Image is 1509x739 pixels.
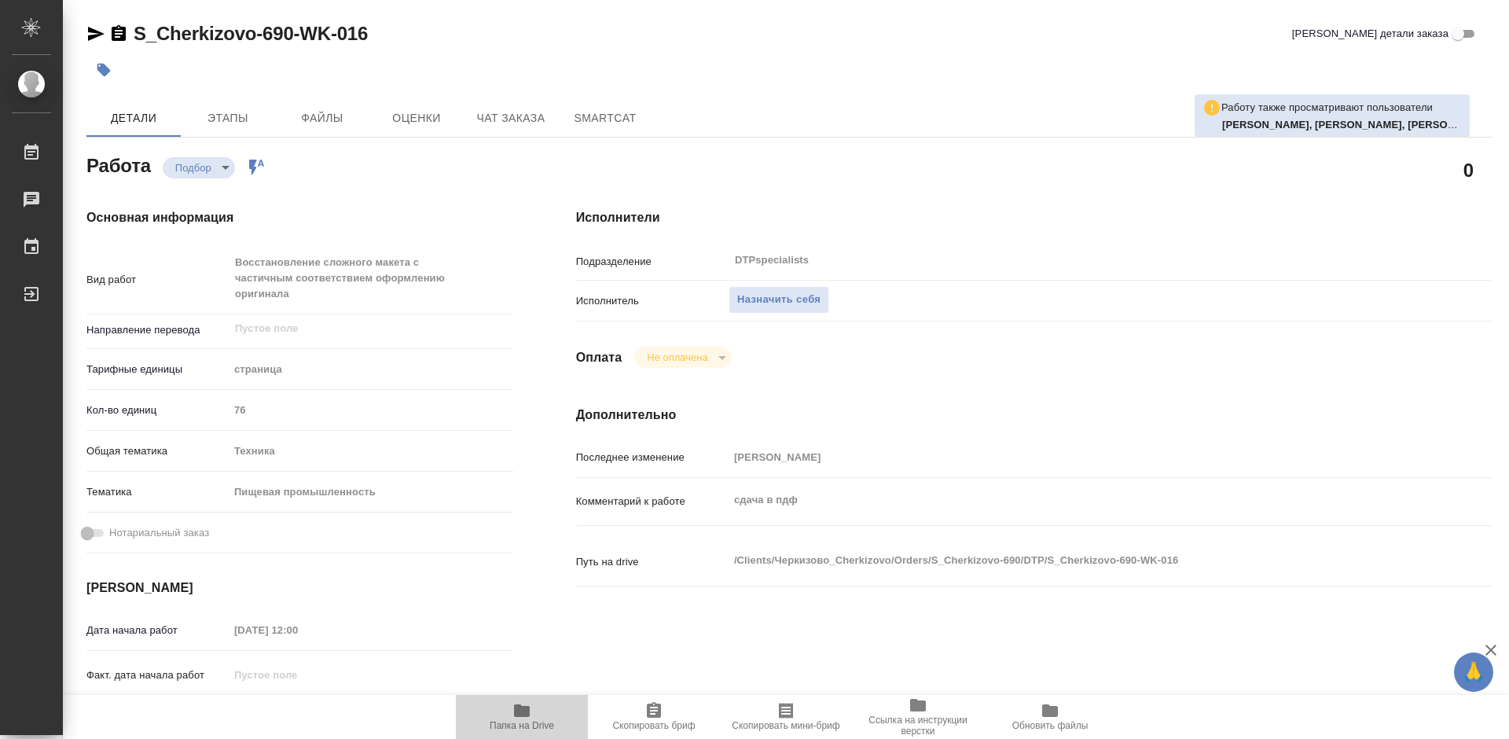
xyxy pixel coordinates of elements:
[229,438,513,465] div: Техника
[379,108,454,128] span: Оценки
[229,619,366,642] input: Пустое поле
[720,695,852,739] button: Скопировать мини-бриф
[473,108,549,128] span: Чат заказа
[1460,656,1487,689] span: 🙏
[171,161,216,175] button: Подбор
[612,720,695,731] span: Скопировать бриф
[190,108,266,128] span: Этапы
[456,695,588,739] button: Папка на Drive
[86,443,229,459] p: Общая тематика
[729,547,1415,574] textarea: /Clients/Черкизово_Cherkizovо/Orders/S_Cherkizovo-690/DTP/S_Cherkizovo-690-WK-016
[576,554,729,570] p: Путь на drive
[86,322,229,338] p: Направление перевода
[576,348,622,367] h4: Оплата
[576,254,729,270] p: Подразделение
[1292,26,1448,42] span: [PERSON_NAME] детали заказа
[229,399,513,421] input: Пустое поле
[109,24,128,43] button: Скопировать ссылку
[229,479,513,506] div: Пищевая промышленность
[1454,653,1493,692] button: 🙏
[1012,720,1089,731] span: Обновить файлы
[86,484,229,500] p: Тематика
[634,347,731,368] div: Подбор
[490,720,554,731] span: Папка на Drive
[109,525,209,541] span: Нотариальный заказ
[86,623,229,638] p: Дата начала работ
[729,446,1415,469] input: Пустое поле
[86,579,513,597] h4: [PERSON_NAME]
[576,450,729,465] p: Последнее изменение
[86,150,151,178] h2: Работа
[729,286,829,314] button: Назначить себя
[737,291,821,309] span: Назначить себя
[229,356,513,383] div: страница
[86,362,229,377] p: Тарифные единицы
[642,351,712,364] button: Не оплачена
[576,293,729,309] p: Исполнитель
[163,157,235,178] div: Подбор
[576,406,1492,425] h4: Дополнительно
[567,108,643,128] span: SmartCat
[852,695,984,739] button: Ссылка на инструкции верстки
[588,695,720,739] button: Скопировать бриф
[861,715,975,737] span: Ссылка на инструкции верстки
[86,24,105,43] button: Скопировать ссылку для ЯМессенджера
[86,53,121,87] button: Добавить тэг
[229,664,366,686] input: Пустое поле
[729,487,1415,513] textarea: сдача в пдф
[86,403,229,418] p: Кол-во единиц
[576,208,1492,227] h4: Исполнители
[86,208,513,227] h4: Основная информация
[732,720,839,731] span: Скопировать мини-бриф
[86,667,229,683] p: Факт. дата начала работ
[576,494,729,509] p: Комментарий к работе
[984,695,1116,739] button: Обновить файлы
[233,319,476,338] input: Пустое поле
[96,108,171,128] span: Детали
[134,23,368,44] a: S_Cherkizovo-690-WK-016
[1463,156,1474,183] h2: 0
[86,272,229,288] p: Вид работ
[285,108,360,128] span: Файлы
